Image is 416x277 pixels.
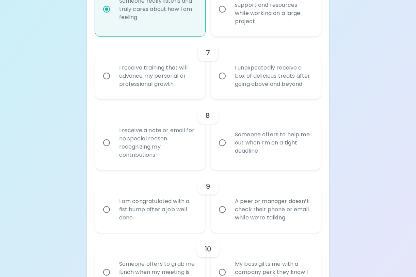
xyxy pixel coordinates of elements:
[114,56,202,96] div: I receive training that will advance my personal or professional growth
[95,36,321,99] div: choice-group-check
[229,189,317,230] div: A peer or manager doesn’t check their phone or email while we’re talking
[206,181,210,192] h6: 9
[229,122,317,163] div: Someone offers to help me out when I’m on a tight deadline
[206,47,210,58] h6: 7
[206,110,210,121] h6: 8
[114,118,202,167] div: I receive a note or email for no special reason recognizing my contributions
[205,244,211,255] h6: 10
[114,189,202,230] div: I am congratulated with a fist bump after a job well done
[95,170,321,233] div: choice-group-check
[229,56,317,96] div: I unexpectedly receive a box of delicious treats after going above and beyond
[95,99,321,170] div: choice-group-check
